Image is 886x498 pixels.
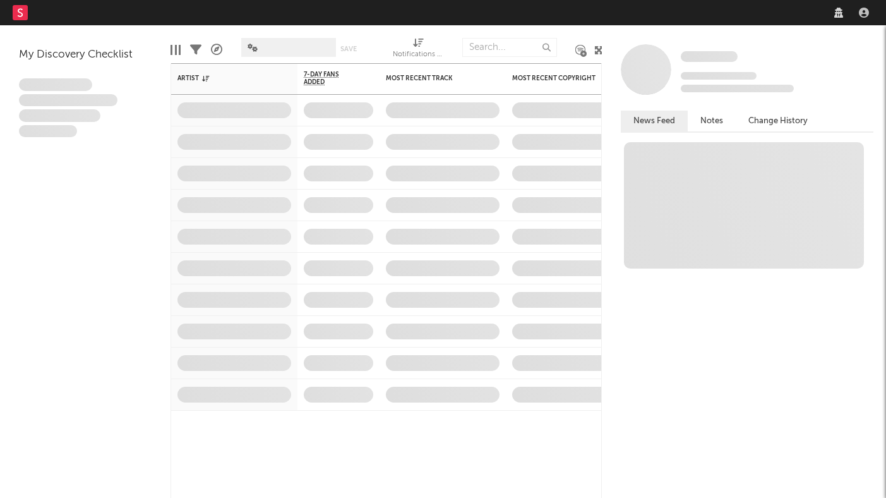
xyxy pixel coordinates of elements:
[19,94,117,107] span: Integer aliquet in purus et
[688,111,736,131] button: Notes
[211,32,222,68] div: A&R Pipeline
[393,47,443,63] div: Notifications (Artist)
[171,32,181,68] div: Edit Columns
[462,38,557,57] input: Search...
[681,51,738,62] span: Some Artist
[190,32,201,68] div: Filters
[393,32,443,68] div: Notifications (Artist)
[681,51,738,63] a: Some Artist
[19,125,77,138] span: Aliquam viverra
[177,75,272,82] div: Artist
[340,46,357,52] button: Save
[681,72,757,80] span: Tracking Since: [DATE]
[386,75,481,82] div: Most Recent Track
[19,109,100,122] span: Praesent ac interdum
[512,75,607,82] div: Most Recent Copyright
[304,71,354,86] span: 7-Day Fans Added
[736,111,820,131] button: Change History
[621,111,688,131] button: News Feed
[19,78,92,91] span: Lorem ipsum dolor
[19,47,152,63] div: My Discovery Checklist
[681,85,794,92] span: 0 fans last week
